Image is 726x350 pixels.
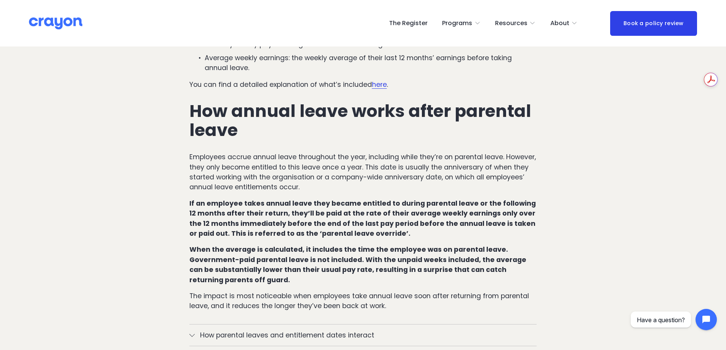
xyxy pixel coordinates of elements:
[442,17,481,29] a: folder dropdown
[442,18,472,29] span: Programs
[495,18,527,29] span: Resources
[205,53,537,73] p: Average weekly earnings: the weekly average of their last 12 months’ earnings before taking annua...
[189,80,537,89] p: You can find a detailed explanation of what’s included .
[495,17,536,29] a: folder dropdown
[29,17,82,30] img: Crayon
[189,199,537,238] strong: If an employee takes annual leave they became entitled to during parental leave or the following ...
[189,291,537,311] p: The impact is most noticeable when employees take annual leave soon after returning from parental...
[195,330,537,340] span: How parental leaves and entitlement dates interact
[610,11,697,36] a: Book a policy review
[189,152,537,192] p: Employees accrue annual leave throughout the year, including while they’re on parental leave. How...
[189,245,528,284] strong: When the average is calculated, it includes the time the employee was on parental leave. Governme...
[189,99,535,142] strong: How annual leave works after parental leave
[372,80,387,89] a: here
[189,324,537,346] button: How parental leaves and entitlement dates interact
[389,17,428,29] a: The Register
[550,17,578,29] a: folder dropdown
[550,18,569,29] span: About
